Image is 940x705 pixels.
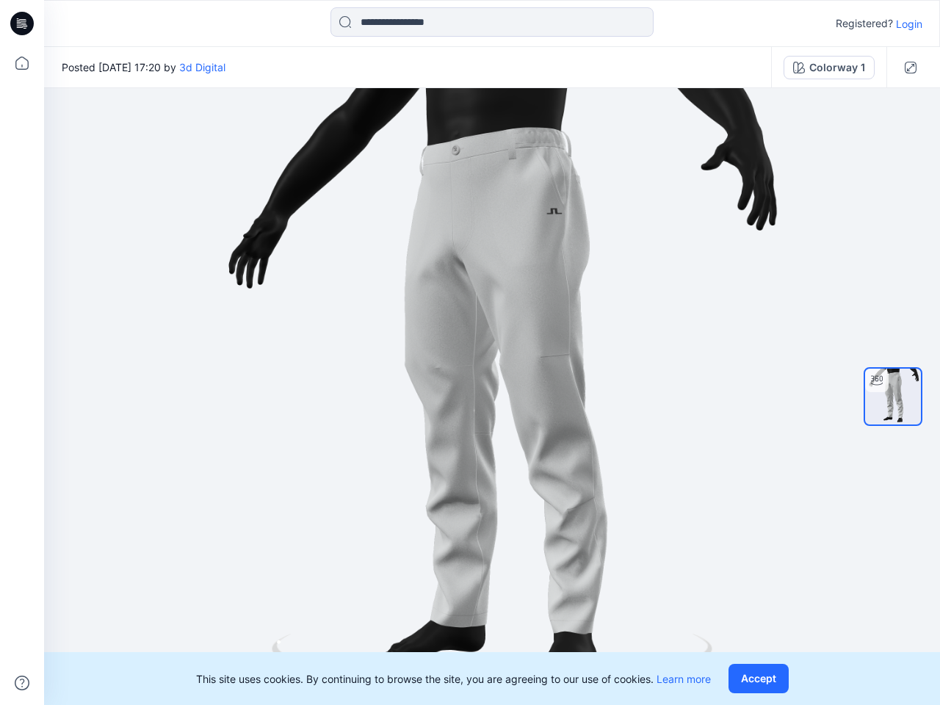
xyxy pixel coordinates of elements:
[836,15,893,32] p: Registered?
[809,59,865,76] div: Colorway 1
[728,664,789,693] button: Accept
[896,16,922,32] p: Login
[179,61,225,73] a: 3d Digital
[196,671,711,687] p: This site uses cookies. By continuing to browse the site, you are agreeing to our use of cookies.
[62,59,225,75] span: Posted [DATE] 17:20 by
[865,369,921,424] img: turntable-20-08-2025-00:21:44
[657,673,711,685] a: Learn more
[784,56,875,79] button: Colorway 1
